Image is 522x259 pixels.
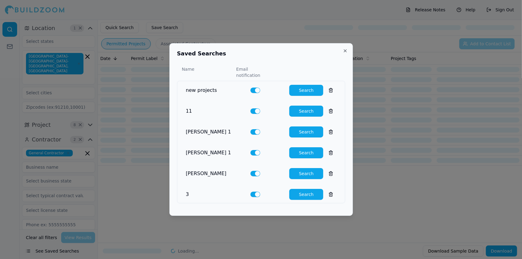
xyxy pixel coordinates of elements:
div: new projects [186,87,246,94]
div: [PERSON_NAME] 1 [186,128,246,136]
button: Search [289,126,323,137]
button: Search [289,106,323,117]
div: 11 [186,107,246,115]
button: Search [289,85,323,96]
div: 3 [186,191,246,198]
h2: Saved Searches [177,51,345,56]
button: Search [289,147,323,158]
div: [PERSON_NAME] 1 [186,149,246,156]
div: [PERSON_NAME] [186,170,246,177]
button: Search [289,189,323,200]
div: Email notification [236,66,272,78]
div: Name [182,66,231,78]
button: Search [289,168,323,179]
